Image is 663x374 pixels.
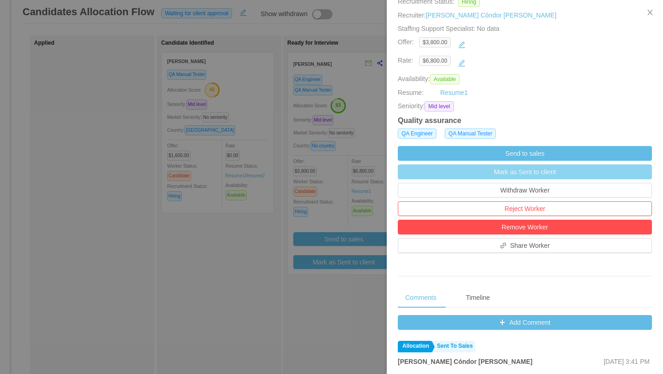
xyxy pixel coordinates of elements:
a: Allocation [398,341,431,352]
button: icon: linkShare Worker [398,238,652,253]
span: Staffing Support Specialist: [398,25,500,32]
span: Mid level [425,101,454,111]
div: Timeline [459,287,497,308]
a: [PERSON_NAME] Cóndor [PERSON_NAME] [426,12,557,19]
div: Comments [398,287,444,308]
i: icon: close [646,9,654,16]
button: icon: edit [454,56,469,70]
span: Availability: [398,75,463,82]
a: Sent To Sales [432,341,475,352]
button: Send to sales [398,146,652,161]
span: Recruiter: [398,12,557,19]
span: $6,800.00 [419,56,451,66]
a: Resume1 [440,88,468,98]
span: QA Manual Tester [445,129,496,139]
button: icon: edit [454,37,469,52]
span: No data [475,25,500,32]
strong: [PERSON_NAME] Cóndor [PERSON_NAME] [398,358,532,365]
span: [DATE] 3:41 PM [604,358,650,365]
button: Mark as Sent to client [398,164,652,179]
span: Available [430,74,459,84]
span: QA Engineer [398,129,436,139]
button: icon: plusAdd Comment [398,315,652,330]
button: Withdraw Worker [398,183,652,198]
span: Resume: [398,89,424,96]
strong: Quality assurance [398,117,461,124]
button: Remove Worker [398,220,652,234]
span: Seniority: [398,101,425,111]
span: $3,800.00 [419,37,451,47]
button: Reject Worker [398,201,652,216]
